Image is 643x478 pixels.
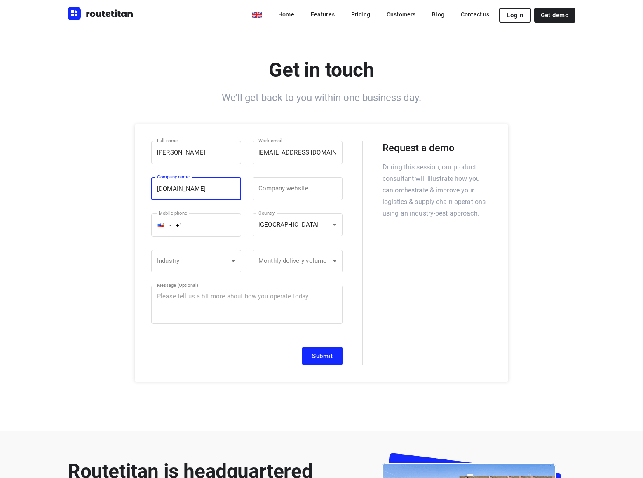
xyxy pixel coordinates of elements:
img: Routetitan logo [68,7,134,20]
a: Pricing [345,7,377,22]
b: Get in touch [269,58,374,82]
a: Get demo [534,8,575,23]
p: During this session, our product consultant will illustrate how you can orchestrate & improve you... [383,162,492,219]
a: Home [272,7,301,22]
div: [GEOGRAPHIC_DATA] [253,213,343,236]
a: Contact us [454,7,496,22]
h5: Request a demo [383,141,492,155]
div: ​ [253,250,343,272]
a: Routetitan [68,7,134,22]
span: Login [507,12,523,19]
a: Features [304,7,341,22]
h6: We’ll get back to you within one business day. [68,91,575,105]
button: Login [499,8,530,23]
span: Submit [312,353,333,359]
a: Customers [380,7,422,22]
input: 1 (702) 123-4567 [151,213,241,237]
button: Submit [302,347,343,365]
span: Get demo [541,12,569,19]
a: Blog [425,7,451,22]
div: ​ [151,250,241,272]
div: United States: + 1 [151,213,173,237]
